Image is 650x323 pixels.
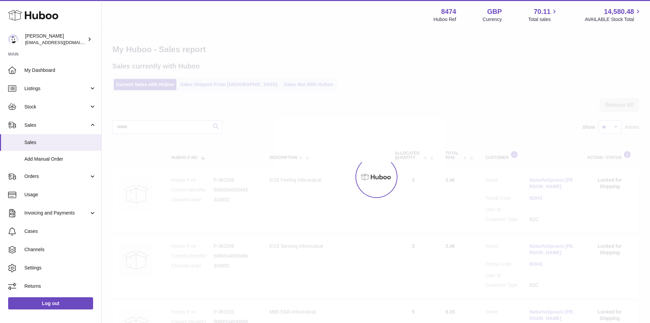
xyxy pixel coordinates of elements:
a: 70.11 Total sales [528,7,558,23]
span: 14,580.48 [604,7,634,16]
span: Orders [24,173,89,180]
span: Invoicing and Payments [24,210,89,216]
span: My Dashboard [24,67,96,74]
div: Currency [483,16,502,23]
div: [PERSON_NAME] [25,33,86,46]
span: Returns [24,283,96,289]
span: Sales [24,122,89,128]
span: AVAILABLE Stock Total [585,16,642,23]
span: Cases [24,228,96,235]
img: orders@neshealth.com [8,34,18,44]
strong: GBP [487,7,502,16]
a: Log out [8,297,93,309]
strong: 8474 [441,7,456,16]
span: Stock [24,104,89,110]
span: Settings [24,265,96,271]
a: 14,580.48 AVAILABLE Stock Total [585,7,642,23]
div: Huboo Ref [434,16,456,23]
span: Sales [24,139,96,146]
span: Listings [24,85,89,92]
span: Usage [24,191,96,198]
span: [EMAIL_ADDRESS][DOMAIN_NAME] [25,40,100,45]
span: Add Manual Order [24,156,96,162]
span: Total sales [528,16,558,23]
span: Channels [24,246,96,253]
span: 70.11 [534,7,550,16]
